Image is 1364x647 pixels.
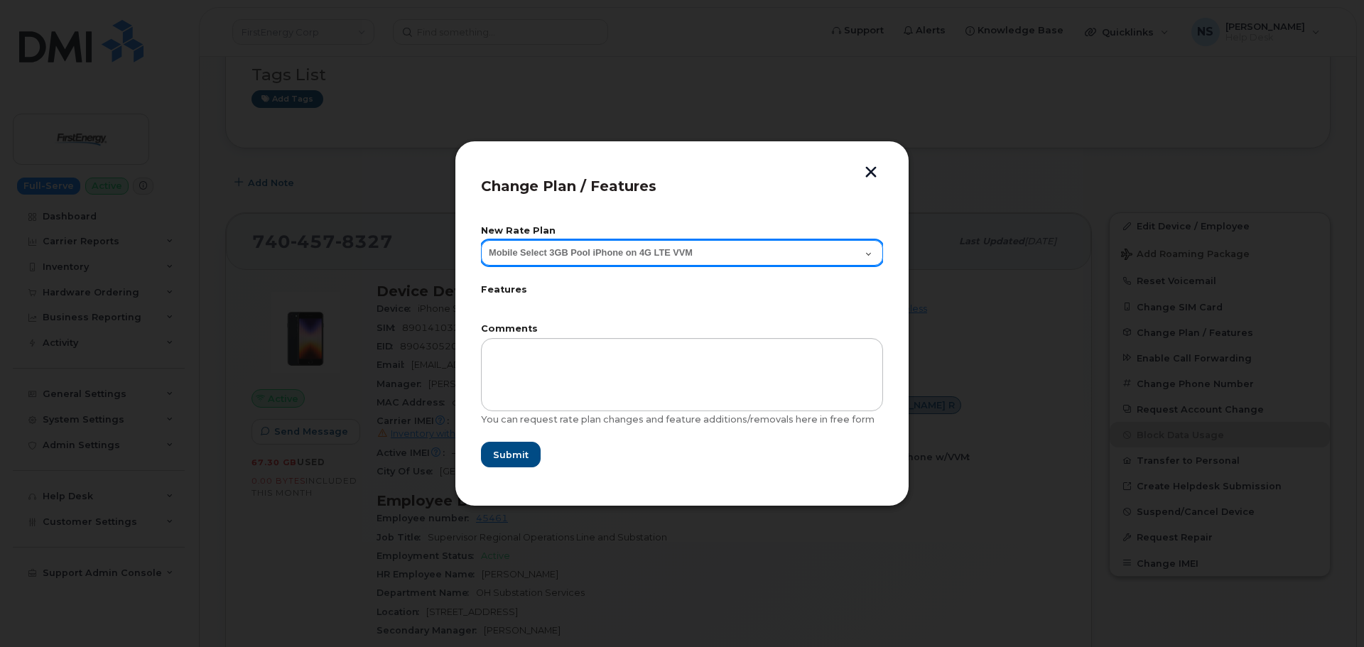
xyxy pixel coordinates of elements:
label: Features [481,286,883,295]
button: Submit [481,442,541,467]
label: Comments [481,325,883,334]
span: Submit [493,448,529,462]
label: New Rate Plan [481,227,883,236]
div: You can request rate plan changes and feature additions/removals here in free form [481,414,883,425]
iframe: Messenger Launcher [1302,585,1353,636]
span: Change Plan / Features [481,178,656,195]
